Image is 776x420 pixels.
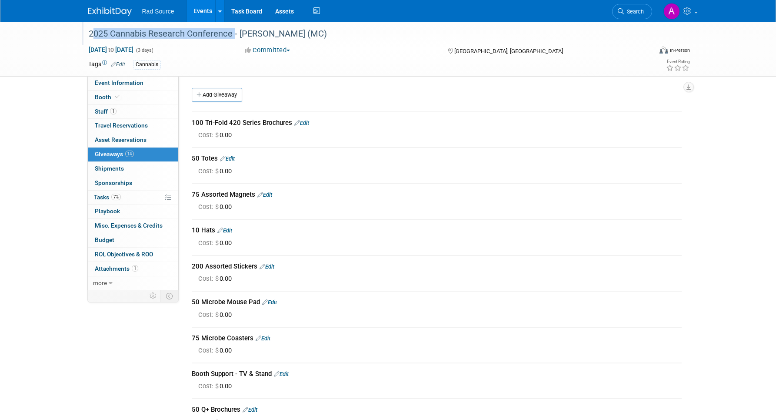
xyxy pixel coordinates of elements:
[192,226,682,235] div: 10 Hats
[88,76,178,90] a: Event Information
[274,371,289,377] a: Edit
[88,46,134,54] span: [DATE] [DATE]
[192,88,242,102] a: Add Giveaway
[95,265,138,272] span: Attachments
[95,222,163,229] span: Misc. Expenses & Credits
[133,60,161,69] div: Cannabis
[88,233,178,247] a: Budget
[601,45,690,58] div: Event Format
[666,60,689,64] div: Event Rating
[192,118,682,128] div: 100 Tri-Fold 420 Series Brochures
[88,105,178,119] a: Staff1
[217,227,232,234] a: Edit
[86,26,639,42] div: 2025 Cannabis Research Conference - [PERSON_NAME] (MC)
[659,47,668,54] img: Format-Inperson.png
[192,262,682,271] div: 200 Assorted Stickers
[88,176,178,190] a: Sponsorships
[663,3,680,20] img: Armando Arellano
[243,407,257,413] a: Edit
[88,133,178,147] a: Asset Reservations
[88,248,178,262] a: ROI, Objectives & ROO
[198,203,235,211] span: 0.00
[88,60,125,70] td: Tags
[115,94,120,99] i: Booth reservation complete
[192,334,682,343] div: 75 Microbe Coasters
[242,46,293,55] button: Committed
[146,290,161,302] td: Personalize Event Tab Strip
[624,8,644,15] span: Search
[125,151,134,157] span: 14
[88,7,132,16] img: ExhibitDay
[88,91,178,104] a: Booth
[111,194,121,200] span: 7%
[198,239,220,247] span: Cost: $
[262,299,277,306] a: Edit
[111,61,125,67] a: Edit
[160,290,178,302] td: Toggle Event Tabs
[88,205,178,218] a: Playbook
[192,154,682,163] div: 50 Totes
[198,131,220,139] span: Cost: $
[198,346,220,354] span: Cost: $
[198,311,235,319] span: 0.00
[198,311,220,319] span: Cost: $
[612,4,652,19] a: Search
[95,108,117,115] span: Staff
[107,46,115,53] span: to
[94,194,121,201] span: Tasks
[93,279,107,286] span: more
[198,167,220,175] span: Cost: $
[88,276,178,290] a: more
[192,370,682,379] div: Booth Support - TV & Stand
[88,162,178,176] a: Shipments
[135,47,153,53] span: (3 days)
[192,190,682,199] div: 75 Assorted Magnets
[88,219,178,233] a: Misc. Expenses & Credits
[198,239,235,247] span: 0.00
[192,298,682,307] div: 50 Microbe Mouse Pad
[142,8,174,15] span: Rad Source
[88,148,178,161] a: Giveaways14
[198,346,235,354] span: 0.00
[256,335,270,342] a: Edit
[95,151,134,158] span: Giveaways
[95,251,153,258] span: ROI, Objectives & ROO
[88,191,178,205] a: Tasks7%
[95,208,120,215] span: Playbook
[95,165,124,172] span: Shipments
[198,275,220,282] span: Cost: $
[257,192,272,198] a: Edit
[198,382,235,390] span: 0.00
[192,405,682,414] div: 50 Q+ Brochures
[88,262,178,276] a: Attachments1
[198,167,235,175] span: 0.00
[669,47,690,54] div: In-Person
[260,263,274,270] a: Edit
[132,265,138,272] span: 1
[95,94,121,101] span: Booth
[220,155,235,162] a: Edit
[95,122,148,129] span: Travel Reservations
[198,203,220,211] span: Cost: $
[95,236,114,243] span: Budget
[95,136,147,143] span: Asset Reservations
[88,119,178,133] a: Travel Reservations
[198,382,220,390] span: Cost: $
[454,48,563,54] span: [GEOGRAPHIC_DATA], [GEOGRAPHIC_DATA]
[110,108,117,114] span: 1
[95,179,132,186] span: Sponsorships
[95,79,143,86] span: Event Information
[198,131,235,139] span: 0.00
[198,275,235,282] span: 0.00
[294,120,309,126] a: Edit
